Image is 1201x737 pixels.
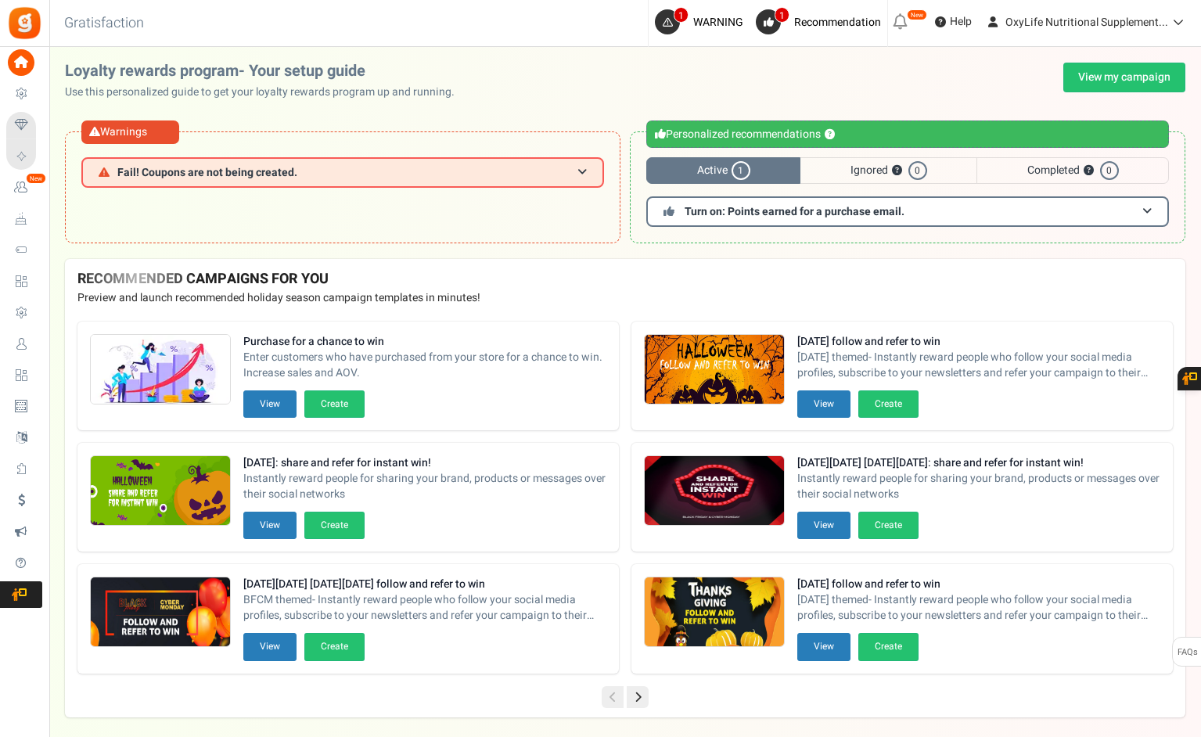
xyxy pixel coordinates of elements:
[304,390,365,418] button: Create
[81,120,179,144] div: Warnings
[243,390,297,418] button: View
[685,203,904,220] span: Turn on: Points earned for a purchase email.
[646,120,1169,148] div: Personalized recommendations
[646,157,800,184] span: Active
[674,7,689,23] span: 1
[1084,166,1094,176] button: ?
[7,5,42,41] img: Gratisfaction
[1177,638,1198,667] span: FAQs
[800,157,976,184] span: Ignored
[946,14,972,30] span: Help
[797,455,1160,471] strong: [DATE][DATE] [DATE][DATE]: share and refer for instant win!
[797,390,850,418] button: View
[1100,161,1119,180] span: 0
[243,577,606,592] strong: [DATE][DATE] [DATE][DATE] follow and refer to win
[645,456,784,527] img: Recommended Campaigns
[243,455,606,471] strong: [DATE]: share and refer for instant win!
[645,577,784,648] img: Recommended Campaigns
[858,390,919,418] button: Create
[243,334,606,350] strong: Purchase for a chance to win
[929,9,978,34] a: Help
[797,592,1160,624] span: [DATE] themed- Instantly reward people who follow your social media profiles, subscribe to your n...
[732,161,750,180] span: 1
[797,471,1160,502] span: Instantly reward people for sharing your brand, products or messages over their social networks
[1063,63,1185,92] a: View my campaign
[797,334,1160,350] strong: [DATE] follow and refer to win
[243,633,297,660] button: View
[65,84,467,100] p: Use this personalized guide to get your loyalty rewards program up and running.
[797,577,1160,592] strong: [DATE] follow and refer to win
[91,456,230,527] img: Recommended Campaigns
[26,173,46,184] em: New
[304,512,365,539] button: Create
[243,592,606,624] span: BFCM themed- Instantly reward people who follow your social media profiles, subscribe to your new...
[304,633,365,660] button: Create
[65,63,467,80] h2: Loyalty rewards program- Your setup guide
[797,350,1160,381] span: [DATE] themed- Instantly reward people who follow your social media profiles, subscribe to your n...
[117,167,297,178] span: Fail! Coupons are not being created.
[655,9,750,34] a: 1 WARNING
[693,14,743,31] span: WARNING
[645,335,784,405] img: Recommended Campaigns
[976,157,1169,184] span: Completed
[907,9,927,20] em: New
[243,350,606,381] span: Enter customers who have purchased from your store for a chance to win. Increase sales and AOV.
[858,633,919,660] button: Create
[797,633,850,660] button: View
[908,161,927,180] span: 0
[892,166,902,176] button: ?
[794,14,881,31] span: Recommendation
[775,7,789,23] span: 1
[91,577,230,648] img: Recommended Campaigns
[47,8,161,39] h3: Gratisfaction
[825,130,835,140] button: ?
[797,512,850,539] button: View
[1005,14,1168,31] span: OxyLife Nutritional Supplement...
[77,290,1173,306] p: Preview and launch recommended holiday season campaign templates in minutes!
[91,335,230,405] img: Recommended Campaigns
[756,9,887,34] a: 1 Recommendation
[77,271,1173,287] h4: RECOMMENDED CAMPAIGNS FOR YOU
[858,512,919,539] button: Create
[6,174,42,201] a: New
[243,471,606,502] span: Instantly reward people for sharing your brand, products or messages over their social networks
[243,512,297,539] button: View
